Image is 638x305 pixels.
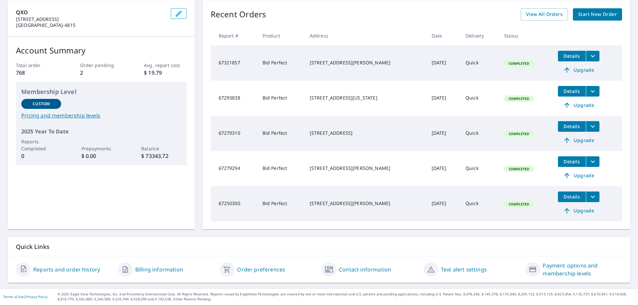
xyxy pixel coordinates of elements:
span: Completed [505,202,533,206]
a: Order preferences [237,266,285,273]
div: [STREET_ADDRESS] [310,130,421,136]
td: Bid Perfect [257,45,304,81]
td: Quick [460,186,499,221]
span: Completed [505,167,533,171]
td: Quick [460,151,499,186]
td: Quick [460,81,499,116]
a: Pricing and membership levels [21,112,181,119]
a: Terms of Use [3,294,24,299]
span: Details [562,123,582,129]
p: Custom [33,101,50,107]
a: Upgrade [558,135,599,146]
td: 67293838 [211,81,257,116]
button: detailsBtn-67321857 [558,51,586,61]
th: Date [426,26,460,45]
p: Balance [141,145,181,152]
a: Upgrade [558,100,599,111]
p: QXO [16,8,165,16]
td: [DATE] [426,45,460,81]
td: Bid Perfect [257,186,304,221]
a: Reports and order history [33,266,100,273]
th: Address [304,26,426,45]
button: detailsBtn-67279310 [558,121,586,132]
span: Details [562,158,582,165]
span: Upgrade [562,172,595,180]
span: Start New Order [578,10,617,19]
td: Bid Perfect [257,81,304,116]
div: [STREET_ADDRESS][PERSON_NAME] [310,59,421,66]
span: Completed [505,131,533,136]
p: Quick Links [16,243,622,251]
button: detailsBtn-67250300 [558,191,586,202]
a: Upgrade [558,65,599,75]
p: Prepayments [81,145,121,152]
p: 2 [80,69,123,77]
button: filesDropdownBtn-67279294 [586,156,599,167]
td: Quick [460,116,499,151]
p: 2025 Year To Date [21,127,181,135]
button: filesDropdownBtn-67279310 [586,121,599,132]
p: 0 [21,152,61,160]
span: View All Orders [526,10,563,19]
a: View All Orders [521,8,568,21]
p: Account Summary [16,44,187,56]
p: | [3,295,48,299]
th: Status [499,26,553,45]
td: Quick [460,45,499,81]
td: Bid Perfect [257,151,304,186]
span: Upgrade [562,207,595,215]
span: Details [562,53,582,59]
td: 67279294 [211,151,257,186]
span: Upgrade [562,136,595,144]
span: Completed [505,96,533,101]
span: Details [562,193,582,200]
p: $ 0.00 [81,152,121,160]
p: Recent Orders [211,8,266,21]
div: [STREET_ADDRESS][PERSON_NAME] [310,200,421,207]
td: [DATE] [426,81,460,116]
a: Upgrade [558,170,599,181]
button: detailsBtn-67293838 [558,86,586,97]
button: detailsBtn-67279294 [558,156,586,167]
p: Avg. report cost [144,62,186,69]
div: [STREET_ADDRESS][US_STATE] [310,95,421,101]
p: [GEOGRAPHIC_DATA]-4815 [16,22,165,28]
th: Product [257,26,304,45]
td: [DATE] [426,151,460,186]
button: filesDropdownBtn-67321857 [586,51,599,61]
a: Billing information [135,266,183,273]
span: Upgrade [562,101,595,109]
a: Payment options and membership levels [543,262,622,277]
span: Upgrade [562,66,595,74]
a: Contact information [339,266,391,273]
span: Completed [505,61,533,66]
p: [STREET_ADDRESS] [16,16,165,22]
a: Upgrade [558,205,599,216]
p: $ 19.79 [144,69,186,77]
p: Order pending [80,62,123,69]
td: 67250300 [211,186,257,221]
p: Membership Level [21,87,181,96]
button: filesDropdownBtn-67293838 [586,86,599,97]
p: $ 73343.72 [141,152,181,160]
th: Report # [211,26,257,45]
p: Reports Completed [21,138,61,152]
th: Delivery [460,26,499,45]
a: Start New Order [573,8,622,21]
td: Bid Perfect [257,116,304,151]
p: © 2025 Eagle View Technologies, Inc. and Pictometry International Corp. All Rights Reserved. Repo... [57,292,635,302]
button: filesDropdownBtn-67250300 [586,191,599,202]
a: Text alert settings [441,266,487,273]
td: [DATE] [426,116,460,151]
td: 67279310 [211,116,257,151]
td: 67321857 [211,45,257,81]
p: 768 [16,69,58,77]
td: [DATE] [426,186,460,221]
p: Total order [16,62,58,69]
a: Privacy Policy [26,294,48,299]
div: [STREET_ADDRESS][PERSON_NAME] [310,165,421,172]
span: Details [562,88,582,94]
